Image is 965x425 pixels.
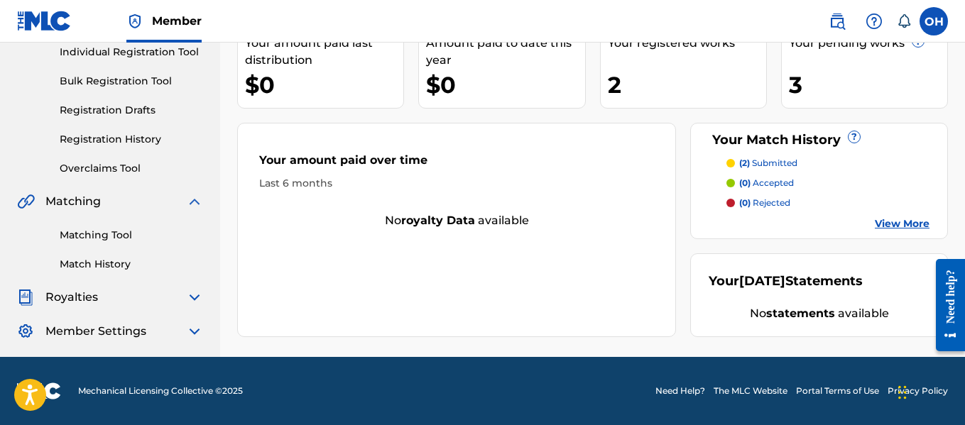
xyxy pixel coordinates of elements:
[894,357,965,425] iframe: Chat Widget
[60,161,203,176] a: Overclaims Tool
[17,382,61,399] img: logo
[860,7,888,35] div: Help
[78,385,243,397] span: Mechanical Licensing Collective © 2025
[426,69,584,101] div: $0
[823,7,851,35] a: Public Search
[259,152,654,176] div: Your amount paid over time
[739,273,785,289] span: [DATE]
[789,69,947,101] div: 3
[45,323,146,340] span: Member Settings
[60,45,203,60] a: Individual Registration Tool
[60,74,203,89] a: Bulk Registration Tool
[60,228,203,243] a: Matching Tool
[726,157,929,170] a: (2) submitted
[60,132,203,147] a: Registration History
[126,13,143,30] img: Top Rightsholder
[714,385,787,397] a: The MLC Website
[152,13,202,29] span: Member
[60,257,203,272] a: Match History
[426,35,584,69] div: Amount paid to date this year
[17,323,34,340] img: Member Settings
[920,7,948,35] div: User Menu
[866,13,883,30] img: help
[186,323,203,340] img: expand
[912,35,924,47] span: ?
[739,197,751,208] span: (0)
[17,289,34,306] img: Royalties
[898,371,907,414] div: Drag
[925,248,965,363] iframe: Resource Center
[888,385,948,397] a: Privacy Policy
[739,177,794,189] p: accepted
[739,157,797,170] p: submitted
[796,385,879,397] a: Portal Terms of Use
[186,193,203,210] img: expand
[401,214,475,227] strong: royalty data
[739,177,751,188] span: (0)
[186,289,203,306] img: expand
[245,69,403,101] div: $0
[45,289,98,306] span: Royalties
[739,197,790,209] p: rejected
[709,272,863,291] div: Your Statements
[849,131,860,143] span: ?
[739,158,750,168] span: (2)
[608,35,766,52] div: Your registered works
[45,193,101,210] span: Matching
[245,35,403,69] div: Your amount paid last distribution
[875,216,929,231] a: View More
[259,176,654,191] div: Last 6 months
[766,307,835,320] strong: statements
[897,14,911,28] div: Notifications
[726,177,929,189] a: (0) accepted
[829,13,846,30] img: search
[17,193,35,210] img: Matching
[17,11,72,31] img: MLC Logo
[789,35,947,52] div: Your pending works
[238,212,675,229] div: No available
[709,131,929,150] div: Your Match History
[608,69,766,101] div: 2
[726,197,929,209] a: (0) rejected
[655,385,705,397] a: Need Help?
[60,103,203,118] a: Registration Drafts
[709,305,929,322] div: No available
